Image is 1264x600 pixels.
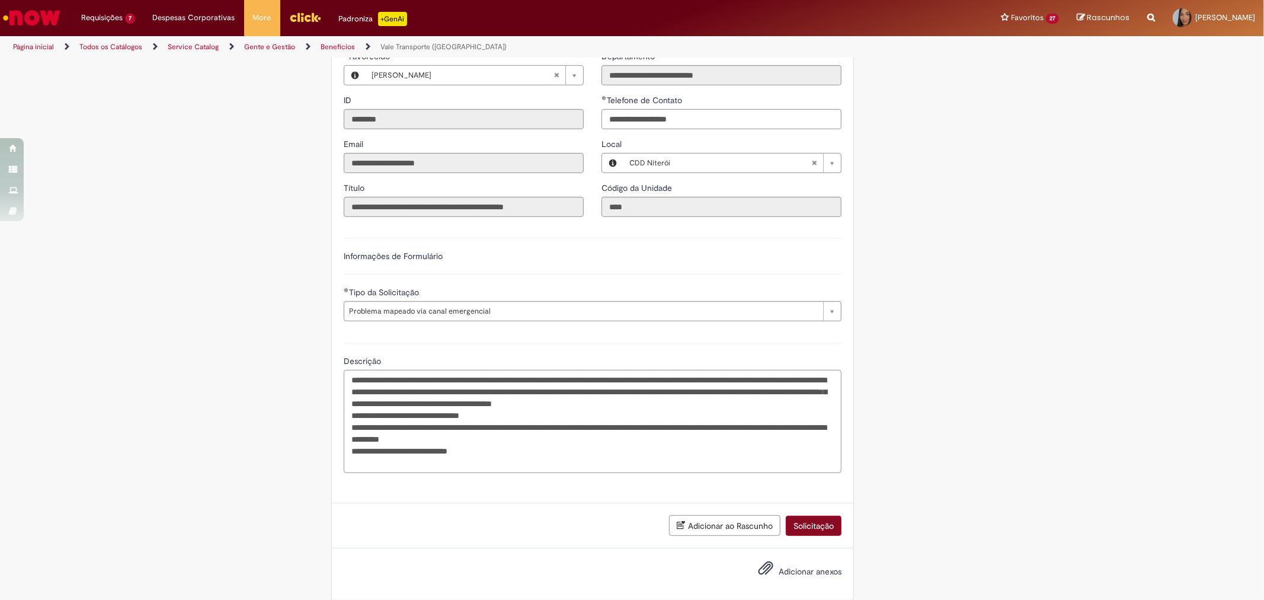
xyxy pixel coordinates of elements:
[289,8,321,26] img: click_logo_yellow_360x200.png
[344,182,367,194] label: Somente leitura - Título
[344,288,349,292] span: Obrigatório Preenchido
[755,557,776,585] button: Adicionar anexos
[125,14,135,24] span: 7
[244,42,295,52] a: Gente e Gestão
[601,65,841,85] input: Departamento
[601,109,841,129] input: Telefone de Contato
[378,12,407,26] p: +GenAi
[786,516,841,536] button: Solicitação
[168,42,219,52] a: Service Catalog
[1087,12,1129,23] span: Rascunhos
[81,12,123,24] span: Requisições
[601,183,674,193] span: Somente leitura - Código da Unidade
[344,66,366,85] button: Favorecido, Visualizar este registro Sue Helen Alves Da Cruz
[1077,12,1129,24] a: Rascunhos
[601,139,624,149] span: Local
[349,302,817,321] span: Problema mapeado via canal emergencial
[344,356,383,366] span: Descrição
[344,94,354,106] label: Somente leitura - ID
[344,197,584,217] input: Título
[607,95,684,106] span: Telefone de Contato
[602,154,623,173] button: Local, Visualizar este registro CDD Niterói
[366,66,583,85] a: [PERSON_NAME]Limpar campo Favorecido
[601,182,674,194] label: Somente leitura - Código da Unidade
[253,12,271,24] span: More
[1046,14,1059,24] span: 27
[344,138,366,150] label: Somente leitura - Email
[153,12,235,24] span: Despesas Corporativas
[344,109,584,129] input: ID
[9,36,834,58] ul: Trilhas de página
[779,567,841,577] span: Adicionar anexos
[601,95,607,100] span: Obrigatório Preenchido
[344,95,354,106] span: Somente leitura - ID
[79,42,142,52] a: Todos os Catálogos
[344,183,367,193] span: Somente leitura - Título
[1195,12,1255,23] span: [PERSON_NAME]
[344,370,841,473] textarea: Descrição
[339,12,407,26] div: Padroniza
[344,139,366,149] span: Somente leitura - Email
[380,42,507,52] a: Vale Transporte ([GEOGRAPHIC_DATA])
[601,197,841,217] input: Código da Unidade
[372,66,553,85] span: [PERSON_NAME]
[344,251,443,261] label: Informações de Formulário
[669,515,780,536] button: Adicionar ao Rascunho
[623,154,841,173] a: CDD NiteróiLimpar campo Local
[805,154,823,173] abbr: Limpar campo Local
[548,66,565,85] abbr: Limpar campo Favorecido
[344,153,584,173] input: Email
[321,42,355,52] a: Benefícios
[349,287,421,298] span: Tipo da Solicitação
[1,6,62,30] img: ServiceNow
[629,154,811,173] span: CDD Niterói
[13,42,54,52] a: Página inicial
[1011,12,1044,24] span: Favoritos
